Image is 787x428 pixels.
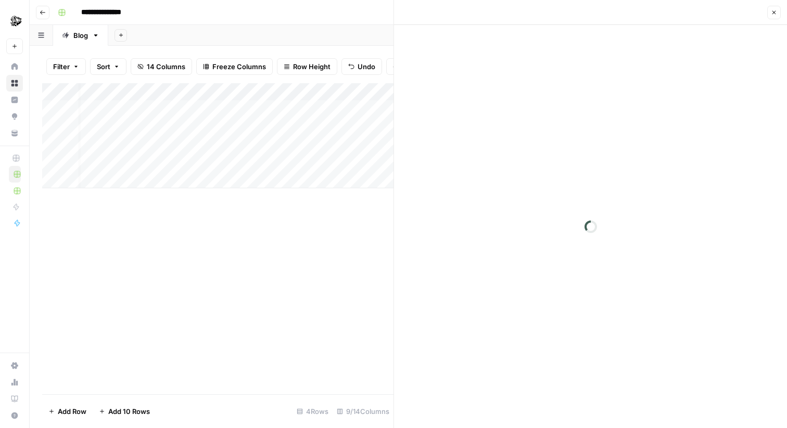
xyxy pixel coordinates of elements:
[6,12,25,31] img: ServiceTitan Logo
[196,58,273,75] button: Freeze Columns
[293,403,333,420] div: 4 Rows
[6,8,23,34] button: Workspace: ServiceTitan
[341,58,382,75] button: Undo
[46,58,86,75] button: Filter
[53,61,70,72] span: Filter
[97,61,110,72] span: Sort
[6,58,23,75] a: Home
[131,58,192,75] button: 14 Columns
[6,357,23,374] a: Settings
[6,125,23,141] a: Your Data
[147,61,185,72] span: 14 Columns
[53,25,108,46] a: Blog
[6,92,23,108] a: Insights
[42,403,93,420] button: Add Row
[212,61,266,72] span: Freeze Columns
[93,403,156,420] button: Add 10 Rows
[277,58,337,75] button: Row Height
[6,391,23,407] a: Learning Hub
[6,407,23,424] button: Help + Support
[73,30,88,41] div: Blog
[58,406,86,417] span: Add Row
[358,61,375,72] span: Undo
[90,58,126,75] button: Sort
[6,108,23,125] a: Opportunities
[6,374,23,391] a: Usage
[6,75,23,92] a: Browse
[108,406,150,417] span: Add 10 Rows
[293,61,331,72] span: Row Height
[333,403,393,420] div: 9/14 Columns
